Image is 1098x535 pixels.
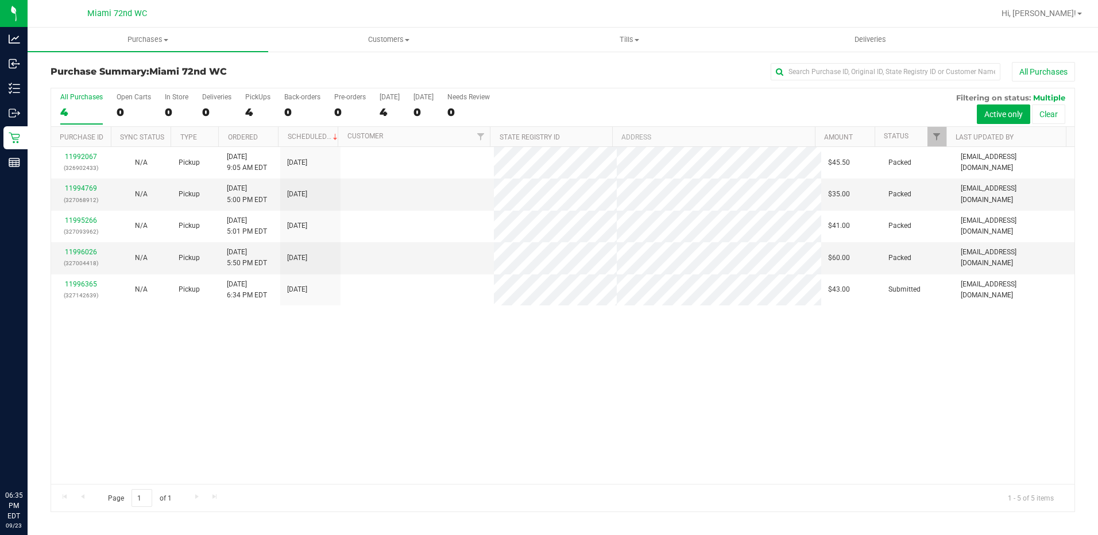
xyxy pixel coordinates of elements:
span: [EMAIL_ADDRESS][DOMAIN_NAME] [961,183,1068,205]
span: [DATE] 5:50 PM EDT [227,247,267,269]
div: 0 [117,106,151,119]
span: Packed [888,253,911,263]
span: Not Applicable [135,254,148,262]
span: [DATE] [287,284,307,295]
span: Not Applicable [135,222,148,230]
a: Type [180,133,197,141]
span: Not Applicable [135,285,148,293]
a: Customer [347,132,383,140]
span: Customers [269,34,508,45]
div: 4 [60,106,103,119]
inline-svg: Retail [9,132,20,144]
a: 11992067 [65,153,97,161]
span: 1 - 5 of 5 items [999,489,1063,506]
button: Clear [1032,104,1065,124]
span: Packed [888,189,911,200]
a: 11994769 [65,184,97,192]
p: (326902433) [58,162,105,173]
div: 4 [245,106,270,119]
span: Pickup [179,220,200,231]
p: 09/23 [5,521,22,530]
span: [DATE] 5:01 PM EDT [227,215,267,237]
inline-svg: Inbound [9,58,20,69]
iframe: Resource center [11,443,46,478]
span: Packed [888,220,911,231]
span: Submitted [888,284,921,295]
div: 4 [380,106,400,119]
span: Hi, [PERSON_NAME]! [1002,9,1076,18]
inline-svg: Reports [9,157,20,168]
inline-svg: Inventory [9,83,20,94]
div: [DATE] [413,93,434,101]
div: Open Carts [117,93,151,101]
a: Sync Status [120,133,164,141]
span: [EMAIL_ADDRESS][DOMAIN_NAME] [961,215,1068,237]
span: Pickup [179,284,200,295]
a: Last Updated By [956,133,1014,141]
div: [DATE] [380,93,400,101]
span: $60.00 [828,253,850,263]
span: Filtering on status: [956,93,1031,102]
a: 11996365 [65,280,97,288]
h3: Purchase Summary: [51,67,392,77]
p: (327068912) [58,195,105,206]
span: [DATE] [287,253,307,263]
input: Search Purchase ID, Original ID, State Registry ID or Customer Name... [771,63,1000,80]
div: Back-orders [284,93,320,101]
div: In Store [165,93,188,101]
a: Scheduled [288,133,340,141]
span: [EMAIL_ADDRESS][DOMAIN_NAME] [961,247,1068,269]
span: [EMAIL_ADDRESS][DOMAIN_NAME] [961,152,1068,173]
a: Ordered [228,133,258,141]
span: Deliveries [839,34,902,45]
span: Packed [888,157,911,168]
a: 11995266 [65,216,97,224]
div: Deliveries [202,93,231,101]
a: Filter [471,127,490,146]
span: $41.00 [828,220,850,231]
span: Page of 1 [98,489,181,507]
a: Filter [927,127,946,146]
span: Pickup [179,253,200,263]
span: Tills [510,34,749,45]
inline-svg: Outbound [9,107,20,119]
a: Tills [509,28,750,52]
button: All Purchases [1012,62,1075,82]
span: [DATE] 5:00 PM EDT [227,183,267,205]
div: 0 [202,106,231,119]
span: Not Applicable [135,158,148,166]
span: Not Applicable [135,190,148,198]
p: (327093962) [58,226,105,237]
p: (327142639) [58,290,105,301]
a: Status [884,132,908,140]
span: [DATE] [287,220,307,231]
a: Deliveries [750,28,991,52]
button: N/A [135,220,148,231]
span: Miami 72nd WC [87,9,147,18]
span: Multiple [1033,93,1065,102]
div: 0 [334,106,366,119]
div: All Purchases [60,93,103,101]
a: State Registry ID [500,133,560,141]
a: Amount [824,133,853,141]
div: 0 [413,106,434,119]
span: Miami 72nd WC [149,66,227,77]
span: Pickup [179,189,200,200]
span: [EMAIL_ADDRESS][DOMAIN_NAME] [961,279,1068,301]
span: Pickup [179,157,200,168]
p: (327004418) [58,258,105,269]
div: 0 [284,106,320,119]
button: N/A [135,189,148,200]
div: Pre-orders [334,93,366,101]
span: [DATE] [287,157,307,168]
input: 1 [132,489,152,507]
button: N/A [135,157,148,168]
th: Address [612,127,815,147]
a: Customers [268,28,509,52]
span: $35.00 [828,189,850,200]
inline-svg: Analytics [9,33,20,45]
button: Active only [977,104,1030,124]
p: 06:35 PM EDT [5,490,22,521]
div: 0 [165,106,188,119]
span: [DATE] [287,189,307,200]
